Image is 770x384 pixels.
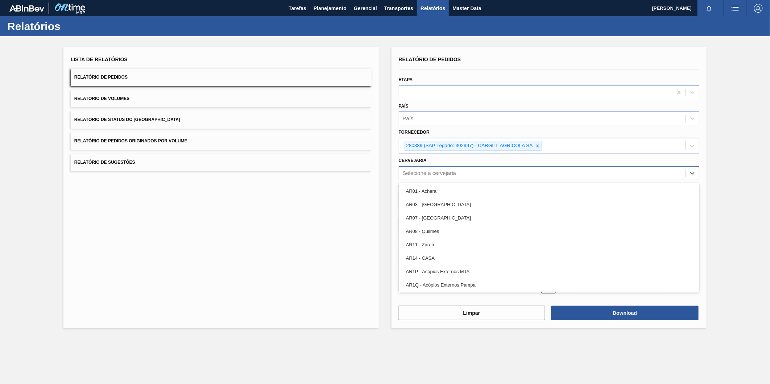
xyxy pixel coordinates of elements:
[421,4,445,13] span: Relatórios
[551,306,699,320] button: Download
[399,57,461,62] span: Relatório de Pedidos
[403,170,456,176] div: Selecione a cervejaria
[71,57,128,62] span: Lista de Relatórios
[71,154,372,171] button: Relatório de Sugestões
[399,211,700,225] div: AR07 - [GEOGRAPHIC_DATA]
[399,238,700,251] div: AR11 - Zárate
[74,138,187,143] span: Relatório de Pedidos Originados por Volume
[731,4,740,13] img: userActions
[404,141,534,150] div: 280389 (SAP Legado: 302997) - CARGILL AGRICOLA SA
[399,104,409,109] label: País
[399,158,427,163] label: Cervejaria
[399,225,700,238] div: AR08 - Quilmes
[697,3,721,13] button: Notificações
[403,116,414,122] div: País
[452,4,481,13] span: Master Data
[71,90,372,108] button: Relatório de Volumes
[71,111,372,129] button: Relatório de Status do [GEOGRAPHIC_DATA]
[399,130,430,135] label: Fornecedor
[71,68,372,86] button: Relatório de Pedidos
[399,265,700,278] div: AR1P - Acópios Externos MTA
[354,4,377,13] span: Gerencial
[754,4,763,13] img: Logout
[399,251,700,265] div: AR14 - CASA
[399,198,700,211] div: AR03 - [GEOGRAPHIC_DATA]
[399,278,700,292] div: AR1Q - Acópios Externos Pampa
[74,96,129,101] span: Relatório de Volumes
[399,77,413,82] label: Etapa
[9,5,44,12] img: TNhmsLtSVTkK8tSr43FrP2fwEKptu5GPRR3wAAAABJRU5ErkJggg==
[398,306,546,320] button: Limpar
[71,132,372,150] button: Relatório de Pedidos Originados por Volume
[289,4,306,13] span: Tarefas
[74,75,128,80] span: Relatório de Pedidos
[74,160,135,165] span: Relatório de Sugestões
[74,117,180,122] span: Relatório de Status do [GEOGRAPHIC_DATA]
[399,184,700,198] div: AR01 - Acheral
[314,4,347,13] span: Planejamento
[7,22,136,30] h1: Relatórios
[384,4,413,13] span: Transportes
